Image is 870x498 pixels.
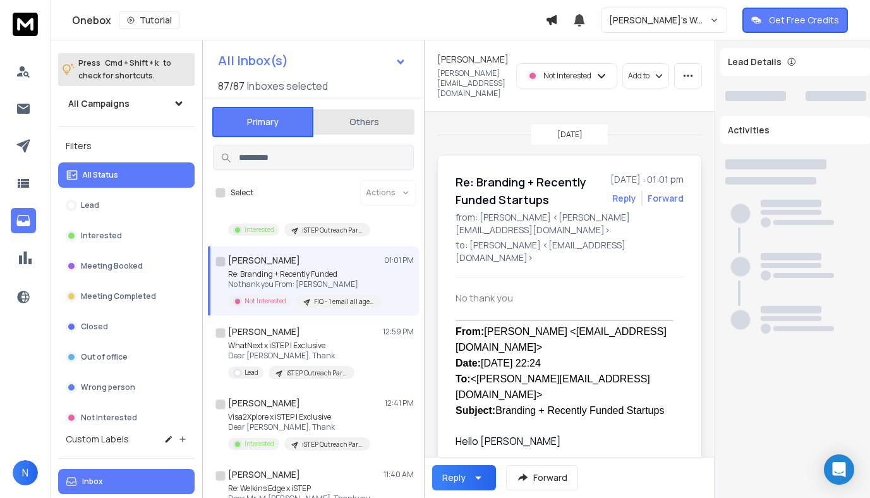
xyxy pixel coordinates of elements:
p: iSTEP Outreach Partner [302,440,363,449]
p: Lead [245,368,258,377]
button: Get Free Credits [742,8,848,33]
p: Closed [81,322,108,332]
p: Meeting Completed [81,291,156,301]
h3: Inboxes selected [247,78,328,94]
p: Wrong person [81,382,135,392]
h1: [PERSON_NAME] [228,397,300,410]
button: Reply [432,465,496,490]
div: Reply [442,471,466,484]
p: Re: Welkins Edge x iSTEP [228,483,370,494]
button: Interested [58,223,195,248]
h1: [PERSON_NAME] [228,468,300,481]
p: 01:01 PM [384,255,414,265]
p: [PERSON_NAME][EMAIL_ADDRESS][DOMAIN_NAME] [437,68,509,99]
button: N [13,460,38,485]
p: Interested [245,225,274,234]
p: to: [PERSON_NAME] <[EMAIL_ADDRESS][DOMAIN_NAME]> [456,239,684,264]
p: Not Interested [543,71,591,81]
p: Interested [245,439,274,449]
h1: All Campaigns [68,97,130,110]
span: 87 / 87 [218,78,245,94]
p: FIQ - 1 email all agencies [314,297,375,307]
div: Onebox [72,11,545,29]
p: 11:40 AM [384,470,414,480]
button: All Status [58,162,195,188]
span: Cmd + Shift + k [103,56,160,70]
h3: Filters [58,137,195,155]
label: Select [231,188,253,198]
p: [DATE] [557,130,583,140]
p: Re: Branding + Recently Funded [228,269,380,279]
h1: Re: Branding + Recently Funded Startups [456,173,603,209]
p: 12:59 PM [383,327,414,337]
h1: [PERSON_NAME] [437,53,509,66]
p: iSTEP Outreach Partner [302,226,363,235]
h3: Custom Labels [66,433,129,446]
p: [PERSON_NAME]'s Workspace [609,14,710,27]
button: Not Interested [58,405,195,430]
button: Lead [58,193,195,218]
div: Forward [648,192,684,205]
p: Lead Details [728,56,782,68]
p: 12:41 PM [385,398,414,408]
p: Lead [81,200,99,210]
p: Not Interested [81,413,137,423]
p: Visa2Xplore x iSTEP | Exclusive [228,412,370,422]
span: From: [456,326,484,337]
button: Primary [212,107,313,137]
b: Subject: [456,405,495,416]
p: Press to check for shortcuts. [78,57,171,82]
p: All Status [82,170,118,180]
button: Wrong person [58,375,195,400]
button: All Campaigns [58,91,195,116]
h1: [PERSON_NAME] [228,325,300,338]
h1: [PERSON_NAME] [228,254,300,267]
button: Reply [612,192,636,205]
p: Not Interested [245,296,286,306]
p: Interested [81,231,122,241]
button: Meeting Booked [58,253,195,279]
button: Closed [58,314,195,339]
button: Forward [506,465,578,490]
button: Meeting Completed [58,284,195,309]
button: Others [313,108,414,136]
button: Inbox [58,469,195,494]
p: Inbox [82,477,103,487]
button: All Inbox(s) [208,48,416,73]
b: Date: [456,358,481,368]
p: Hello [PERSON_NAME] [456,434,674,449]
div: Open Intercom Messenger [824,454,854,485]
p: from: [PERSON_NAME] <[PERSON_NAME][EMAIL_ADDRESS][DOMAIN_NAME]> [456,211,684,236]
h1: All Inbox(s) [218,54,288,67]
p: Add to [628,71,649,81]
p: Dear [PERSON_NAME], Thank [228,422,370,432]
p: WhatNext x iSTEP | Exclusive [228,341,354,351]
p: Dear [PERSON_NAME], Thank [228,351,354,361]
span: [PERSON_NAME] <[EMAIL_ADDRESS][DOMAIN_NAME]> [DATE] 22:24 <[PERSON_NAME][EMAIL_ADDRESS][DOMAIN_NA... [456,326,667,416]
p: Meeting Booked [81,261,143,271]
p: iSTEP Outreach Partner [286,368,347,378]
p: Get Free Credits [769,14,839,27]
button: Tutorial [119,11,180,29]
p: No thank you From: [PERSON_NAME] [228,279,380,289]
b: To: [456,373,471,384]
span: No thank you [456,291,513,304]
p: [DATE] : 01:01 pm [610,173,684,186]
p: Out of office [81,352,128,362]
button: Out of office [58,344,195,370]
